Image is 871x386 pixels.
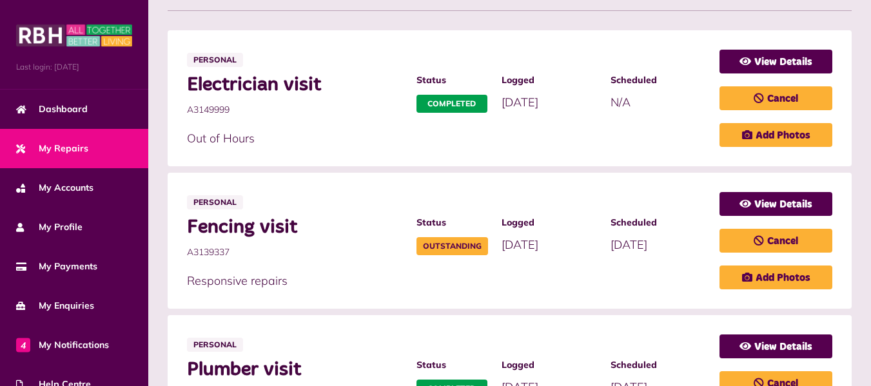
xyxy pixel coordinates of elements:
[16,61,132,73] span: Last login: [DATE]
[611,237,647,252] span: [DATE]
[416,73,489,87] span: Status
[719,50,832,73] a: View Details
[416,358,489,372] span: Status
[502,358,598,372] span: Logged
[502,73,598,87] span: Logged
[16,181,93,195] span: My Accounts
[16,142,88,155] span: My Repairs
[16,102,88,116] span: Dashboard
[16,338,30,352] span: 4
[611,358,707,372] span: Scheduled
[187,130,707,147] p: Out of Hours
[187,246,404,259] span: A3139337
[16,23,132,48] img: MyRBH
[416,216,489,229] span: Status
[502,237,538,252] span: [DATE]
[719,265,832,289] a: Add Photos
[719,334,832,358] a: View Details
[611,95,631,110] span: N/A
[187,73,404,97] span: Electrician visit
[611,73,707,87] span: Scheduled
[611,216,707,229] span: Scheduled
[16,299,94,313] span: My Enquiries
[187,216,404,239] span: Fencing visit
[719,192,832,216] a: View Details
[502,95,538,110] span: [DATE]
[16,260,97,273] span: My Payments
[187,338,243,352] span: Personal
[187,103,404,117] span: A3149999
[416,95,487,113] span: Completed
[502,216,598,229] span: Logged
[719,86,832,110] a: Cancel
[16,220,83,234] span: My Profile
[719,123,832,147] a: Add Photos
[416,237,488,255] span: Outstanding
[187,53,243,67] span: Personal
[187,358,404,381] span: Plumber visit
[16,338,109,352] span: My Notifications
[187,195,243,209] span: Personal
[719,229,832,253] a: Cancel
[187,272,707,289] p: Responsive repairs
